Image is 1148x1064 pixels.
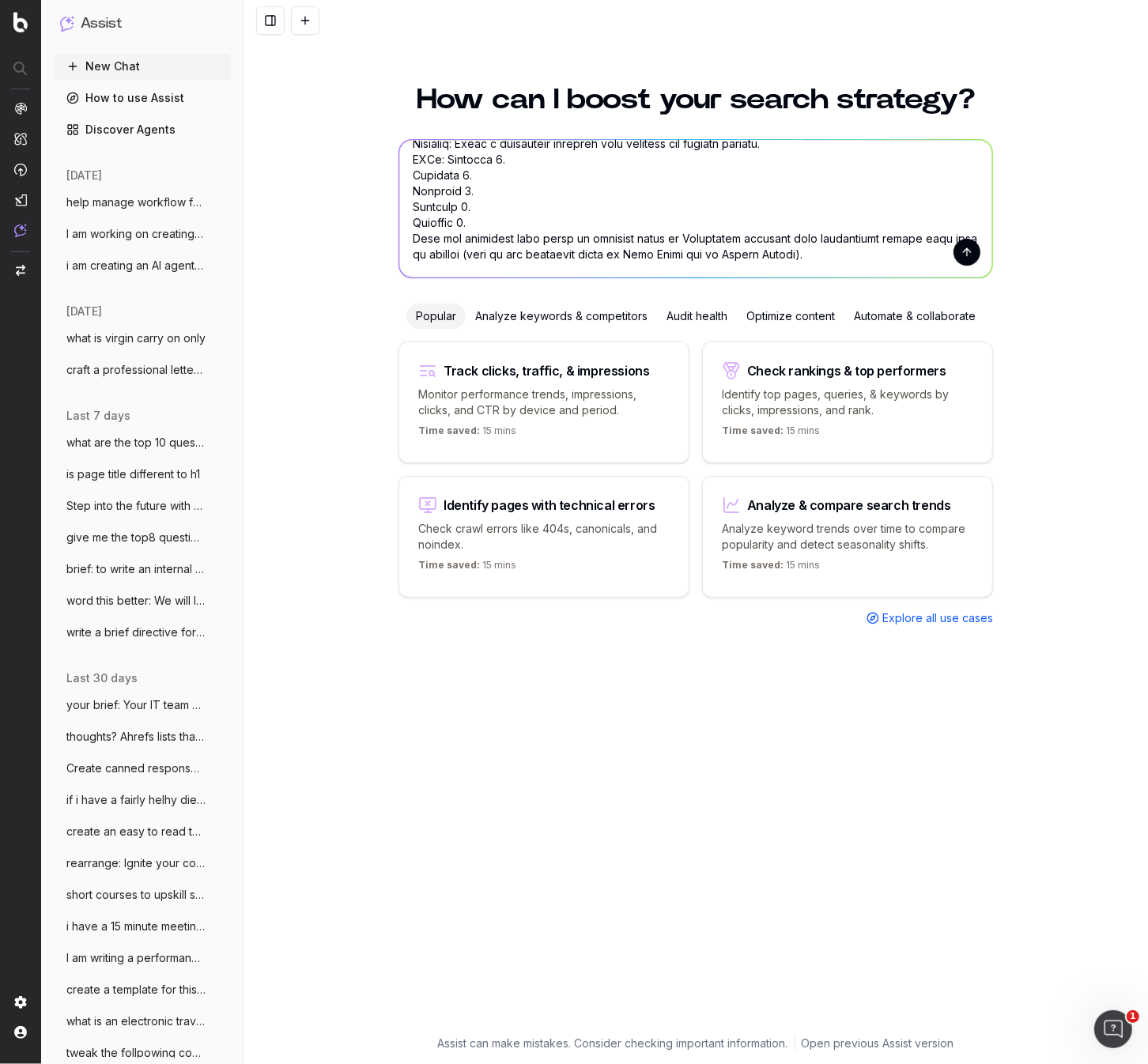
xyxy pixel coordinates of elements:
span: I am writing a performance review and po [66,950,206,966]
a: Open previous Assist version [802,1036,954,1051]
p: Analyze keyword trends over time to compare popularity and detect seasonality shifts. [722,521,973,553]
p: 15 mins [722,559,820,578]
button: Assist [60,13,225,35]
button: write a brief directive for a staff memb [54,620,231,645]
img: Switch project [16,265,25,276]
button: if i have a fairly helhy diet is one act [54,787,231,813]
button: brief: to write an internal comms update [54,557,231,582]
span: last 7 days [66,408,130,424]
span: word this better: We will look at having [66,593,206,609]
span: Time saved: [722,424,784,436]
span: last 30 days [66,670,138,686]
span: thoughts? Ahrefs lists that all non-bran [66,729,206,745]
p: Assist can make mistakes. Consider checking important information. [438,1036,788,1051]
div: Track clicks, traffic, & impressions [444,364,650,377]
div: Optimize content [737,304,844,329]
p: Check crawl errors like 404s, canonicals, and noindex. [418,521,670,553]
button: rearrange: Ignite your cooking potential [54,851,231,876]
div: Audit health [657,304,737,329]
iframe: Intercom live chat [1094,1010,1132,1048]
button: i have a 15 minute meeting with a petula [54,914,231,939]
a: Discover Agents [54,117,231,142]
span: what is an electronic travel authority E [66,1013,206,1029]
button: short courses to upskill seo contnrt wri [54,882,231,907]
button: Step into the future with Wi-Fi 7! From [54,493,231,519]
button: what is virgin carry on only [54,326,231,351]
p: 15 mins [722,424,820,443]
span: create an easy to read table that outlin [66,824,206,840]
span: Time saved: [722,559,784,571]
button: thoughts? Ahrefs lists that all non-bran [54,724,231,749]
span: is page title different to h1 [66,466,200,482]
button: create a template for this header for ou [54,977,231,1002]
button: i am creating an AI agent for seo conten [54,253,231,278]
span: I am working on creating sub category co [66,226,206,242]
a: Explore all use cases [867,610,993,626]
img: Analytics [14,102,27,115]
span: Time saved: [418,424,480,436]
img: My account [14,1026,27,1039]
span: what are the top 10 questions that shoul [66,435,206,451]
img: Assist [14,224,27,237]
div: Check rankings & top performers [747,364,946,377]
div: Identify pages with technical errors [444,499,655,511]
img: Intelligence [14,132,27,145]
span: if i have a fairly helhy diet is one act [66,792,206,808]
div: Analyze & compare search trends [747,499,951,511]
span: brief: to write an internal comms update [66,561,206,577]
p: 15 mins [418,559,516,578]
span: rearrange: Ignite your cooking potential [66,855,206,871]
a: How to use Assist [54,85,231,111]
textarea: L ip dolorsit a consectetu adipis el seddoeiu TEM inc utlabore etdolor. Mag aliqua en: Admin Veni... [399,140,992,277]
img: Studio [14,194,27,206]
span: give me the top8 questions from this Als [66,530,206,545]
button: Create canned response to customers/stor [54,756,231,781]
button: I am working on creating sub category co [54,221,231,247]
span: write a brief directive for a staff memb [66,624,206,640]
span: tweak the follpowing content to reflect [66,1045,206,1061]
h1: Assist [81,13,122,35]
button: your brief: Your IT team have limited ce [54,692,231,718]
div: Analyze keywords & competitors [466,304,657,329]
img: Activation [14,163,27,176]
button: what is an electronic travel authority E [54,1009,231,1034]
h1: How can I boost your search strategy? [398,85,993,114]
button: I am writing a performance review and po [54,945,231,971]
button: what are the top 10 questions that shoul [54,430,231,455]
button: give me the top8 questions from this Als [54,525,231,550]
span: [DATE] [66,168,102,183]
img: Assist [60,16,74,31]
span: short courses to upskill seo contnrt wri [66,887,206,903]
span: Time saved: [418,559,480,571]
button: New Chat [54,54,231,79]
span: 1 [1127,1010,1139,1023]
img: Setting [14,996,27,1009]
span: Create canned response to customers/stor [66,760,206,776]
img: Botify logo [13,12,28,32]
p: Identify top pages, queries, & keywords by clicks, impressions, and rank. [722,387,973,418]
span: Step into the future with Wi-Fi 7! From [66,498,206,514]
span: create a template for this header for ou [66,982,206,998]
span: Explore all use cases [882,610,993,626]
div: Automate & collaborate [844,304,985,329]
button: is page title different to h1 [54,462,231,487]
span: craft a professional letter for chargepb [66,362,206,378]
p: Monitor performance trends, impressions, clicks, and CTR by device and period. [418,387,670,418]
span: help manage workflow for this - includin [66,194,206,210]
button: word this better: We will look at having [54,588,231,613]
button: help manage workflow for this - includin [54,190,231,215]
span: i have a 15 minute meeting with a petula [66,919,206,934]
button: create an easy to read table that outlin [54,819,231,844]
span: i am creating an AI agent for seo conten [66,258,206,274]
span: what is virgin carry on only [66,330,206,346]
span: [DATE] [66,304,102,319]
button: craft a professional letter for chargepb [54,357,231,383]
span: your brief: Your IT team have limited ce [66,697,206,713]
p: 15 mins [418,424,516,443]
div: Popular [406,304,466,329]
